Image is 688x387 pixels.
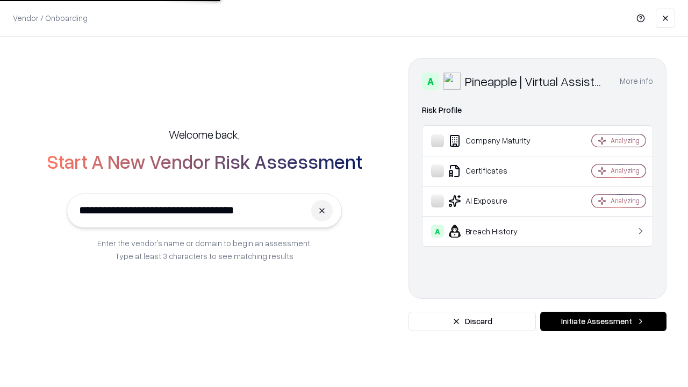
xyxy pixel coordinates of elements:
[169,127,240,142] h5: Welcome back,
[465,73,607,90] div: Pineapple | Virtual Assistant Agency
[431,134,560,147] div: Company Maturity
[422,104,653,117] div: Risk Profile
[443,73,461,90] img: Pineapple | Virtual Assistant Agency
[611,166,640,175] div: Analyzing
[431,225,560,238] div: Breach History
[540,312,666,331] button: Initiate Assessment
[611,196,640,205] div: Analyzing
[97,236,312,262] p: Enter the vendor’s name or domain to begin an assessment. Type at least 3 characters to see match...
[431,195,560,207] div: AI Exposure
[422,73,439,90] div: A
[431,225,444,238] div: A
[13,12,88,24] p: Vendor / Onboarding
[408,312,536,331] button: Discard
[431,164,560,177] div: Certificates
[47,150,362,172] h2: Start A New Vendor Risk Assessment
[620,71,653,91] button: More info
[611,136,640,145] div: Analyzing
